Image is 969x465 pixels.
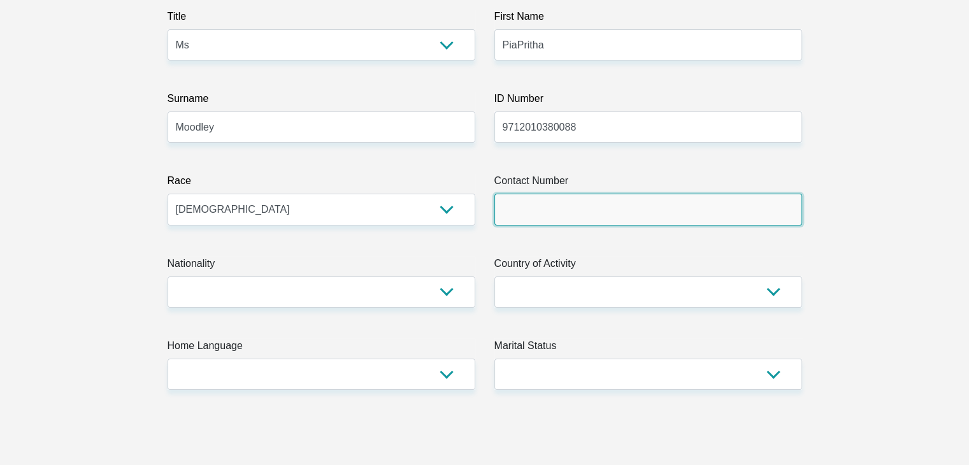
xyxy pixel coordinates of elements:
[494,111,802,143] input: ID Number
[168,91,475,111] label: Surname
[168,9,475,29] label: Title
[168,256,475,276] label: Nationality
[168,338,475,359] label: Home Language
[168,111,475,143] input: Surname
[494,173,802,194] label: Contact Number
[494,256,802,276] label: Country of Activity
[168,173,475,194] label: Race
[494,91,802,111] label: ID Number
[494,29,802,61] input: First Name
[494,9,802,29] label: First Name
[494,194,802,225] input: Contact Number
[494,338,802,359] label: Marital Status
